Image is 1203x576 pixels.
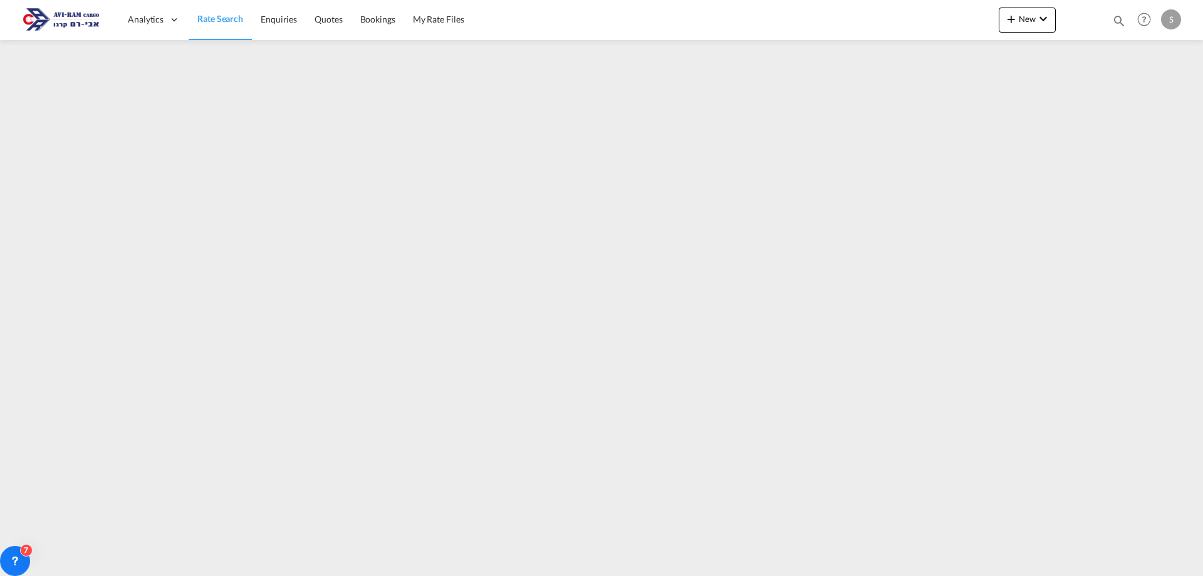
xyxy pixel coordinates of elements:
[360,14,395,24] span: Bookings
[413,14,464,24] span: My Rate Files
[261,14,297,24] span: Enquiries
[999,8,1056,33] button: icon-plus 400-fgNewicon-chevron-down
[128,13,164,26] span: Analytics
[197,13,243,24] span: Rate Search
[1004,14,1051,24] span: New
[1161,9,1181,29] div: S
[19,6,103,34] img: 166978e0a5f911edb4280f3c7a976193.png
[1133,9,1155,30] span: Help
[315,14,342,24] span: Quotes
[1004,11,1019,26] md-icon: icon-plus 400-fg
[1036,11,1051,26] md-icon: icon-chevron-down
[1112,14,1126,28] md-icon: icon-magnify
[1133,9,1161,31] div: Help
[1112,14,1126,33] div: icon-magnify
